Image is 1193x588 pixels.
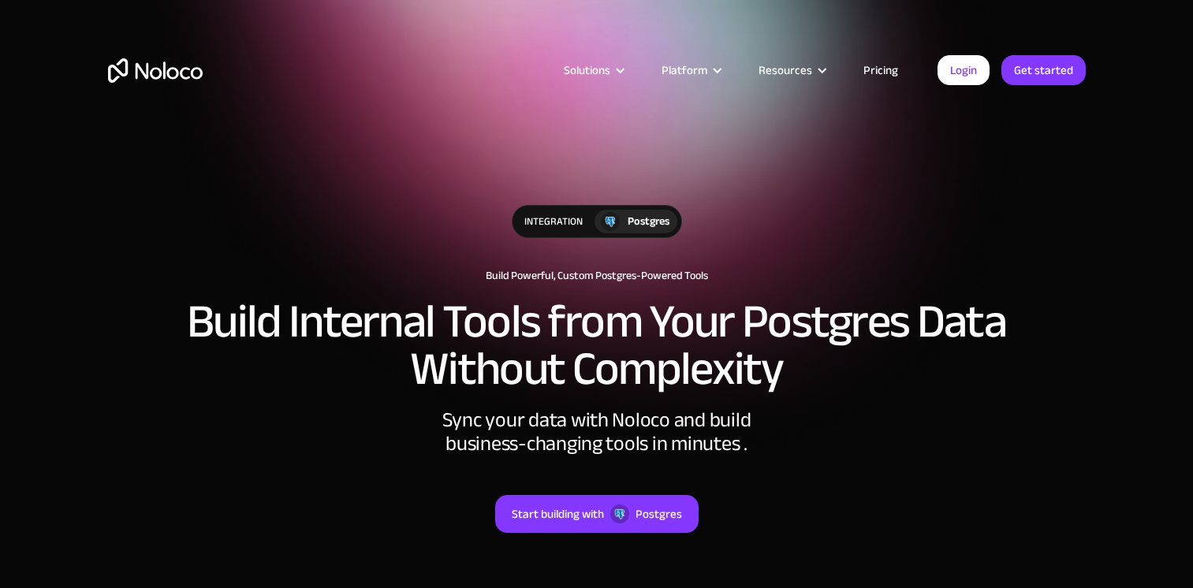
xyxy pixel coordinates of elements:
h1: Build Powerful, Custom Postgres-Powered Tools [108,270,1086,282]
div: Platform [642,60,739,80]
div: Solutions [564,60,610,80]
div: Solutions [544,60,642,80]
h2: Build Internal Tools from Your Postgres Data Without Complexity [108,298,1086,393]
a: home [108,58,203,83]
div: integration [513,206,595,237]
div: Resources [759,60,812,80]
div: Sync your data with Noloco and build business-changing tools in minutes . [360,408,833,456]
a: Start building withPostgres [495,495,699,533]
a: Pricing [844,60,918,80]
a: Login [938,55,990,85]
div: Start building with [512,504,604,524]
div: Postgres [636,504,682,524]
div: Platform [662,60,707,80]
div: Postgres [628,213,669,230]
div: Resources [739,60,844,80]
a: Get started [1001,55,1086,85]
